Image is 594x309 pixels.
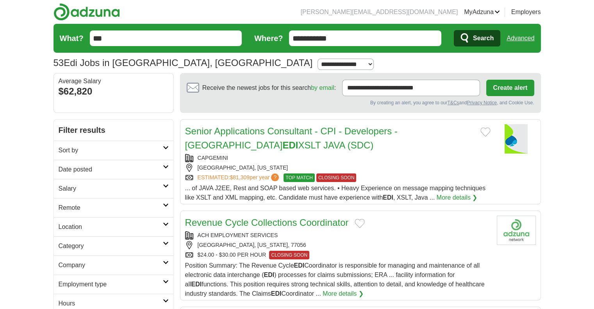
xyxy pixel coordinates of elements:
img: Adzuna logo [54,3,120,21]
li: [PERSON_NAME][EMAIL_ADDRESS][DOMAIN_NAME] [301,7,458,17]
label: Where? [254,32,283,44]
a: Senior Applications Consultant - CPI - Developers - [GEOGRAPHIC_DATA]EDIXSLT JAVA (SDC) [185,126,398,150]
h2: Sort by [59,146,163,155]
h2: Location [59,222,163,232]
h2: Date posted [59,165,163,174]
span: ? [271,173,279,181]
a: T&Cs [447,100,459,105]
a: Date posted [54,160,173,179]
span: $81,309 [230,174,250,180]
img: Capgemini logo [497,124,536,154]
strong: EDI [264,271,274,278]
a: Salary [54,179,173,198]
h2: Remote [59,203,163,213]
div: By creating an alert, you agree to our and , and Cookie Use. [187,99,534,106]
button: Create alert [486,80,534,96]
div: [GEOGRAPHIC_DATA], [US_STATE] [185,164,491,172]
span: Receive the newest jobs for this search : [202,83,336,93]
a: CAPGEMINI [198,155,228,161]
strong: EDI [191,281,202,288]
a: Sort by [54,141,173,160]
span: Search [473,30,494,46]
a: Company [54,255,173,275]
button: Add to favorite jobs [355,219,365,228]
a: Privacy Notice [467,100,497,105]
div: $62,820 [59,84,169,98]
strong: EDI [294,262,304,269]
a: Employers [511,7,541,17]
div: $24.00 - $30.00 PER HOUR [185,251,491,259]
a: Location [54,217,173,236]
a: Advanced [507,30,534,46]
a: by email [311,84,334,91]
h2: Salary [59,184,163,193]
a: More details ❯ [437,193,478,202]
h2: Company [59,261,163,270]
a: Remote [54,198,173,217]
strong: EDI [282,140,298,150]
span: Position Summary: The Revenue Cycle Coordinator is responsible for managing and maintenance of al... [185,262,485,297]
a: ESTIMATED:$81,309per year? [198,173,281,182]
h2: Filter results [54,120,173,141]
div: Average Salary [59,78,169,84]
h2: Category [59,241,163,251]
label: What? [60,32,84,44]
a: More details ❯ [323,289,364,298]
span: ... of JAVA J2EE, Rest and SOAP based web services. • Heavy Experience on message mapping techniq... [185,185,486,201]
div: ACH EMPLOYMENT SERVICES [185,231,491,239]
strong: EDI [383,194,393,201]
span: CLOSING SOON [316,173,357,182]
img: Company logo [497,216,536,245]
a: Revenue Cycle Collections Coordinator [185,217,349,228]
a: MyAdzuna [464,7,500,17]
h2: Hours [59,299,163,308]
span: TOP MATCH [284,173,314,182]
h1: Edi Jobs in [GEOGRAPHIC_DATA], [GEOGRAPHIC_DATA] [54,57,313,68]
span: 53 [54,56,64,70]
h2: Employment type [59,280,163,289]
a: Employment type [54,275,173,294]
button: Add to favorite jobs [480,127,491,137]
a: Category [54,236,173,255]
span: CLOSING SOON [269,251,309,259]
button: Search [454,30,500,46]
div: [GEOGRAPHIC_DATA], [US_STATE], 77056 [185,241,491,249]
strong: EDI [271,290,282,297]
